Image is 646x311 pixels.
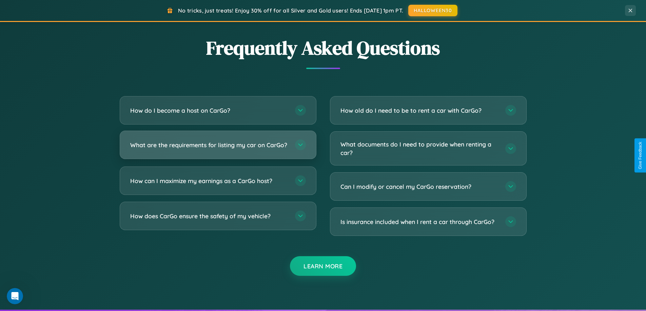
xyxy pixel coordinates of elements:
h3: Is insurance included when I rent a car through CarGo? [340,218,498,226]
h2: Frequently Asked Questions [120,35,527,61]
h3: How do I become a host on CarGo? [130,106,288,115]
h3: What are the requirements for listing my car on CarGo? [130,141,288,149]
span: No tricks, just treats! Enjoy 30% off for all Silver and Gold users! Ends [DATE] 1pm PT. [178,7,403,14]
h3: Can I modify or cancel my CarGo reservation? [340,182,498,191]
h3: How old do I need to be to rent a car with CarGo? [340,106,498,115]
button: HALLOWEEN30 [408,5,457,16]
h3: How can I maximize my earnings as a CarGo host? [130,177,288,185]
h3: How does CarGo ensure the safety of my vehicle? [130,212,288,220]
iframe: Intercom live chat [7,288,23,304]
button: Learn More [290,256,356,276]
div: Give Feedback [638,142,643,169]
h3: What documents do I need to provide when renting a car? [340,140,498,157]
